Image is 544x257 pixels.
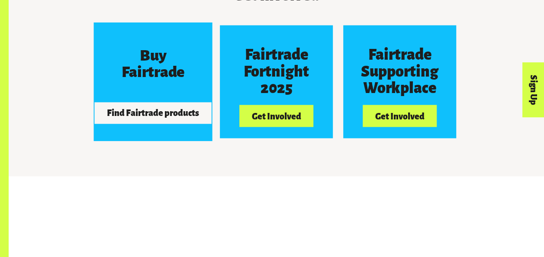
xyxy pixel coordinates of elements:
h3: Buy Fairtrade [111,48,195,80]
button: Find Fairtrade products [95,102,212,123]
a: Fairtrade Supporting Workplace Get Involved [343,25,456,138]
h3: Fairtrade Fortnight 2025 [234,47,319,96]
a: Fairtrade Fortnight 2025 Get Involved [220,25,333,138]
a: Buy Fairtrade Find Fairtrade products [93,22,212,141]
button: Get Involved [239,105,313,127]
button: Get Involved [363,105,437,127]
h3: Fairtrade Supporting Workplace [357,47,442,96]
